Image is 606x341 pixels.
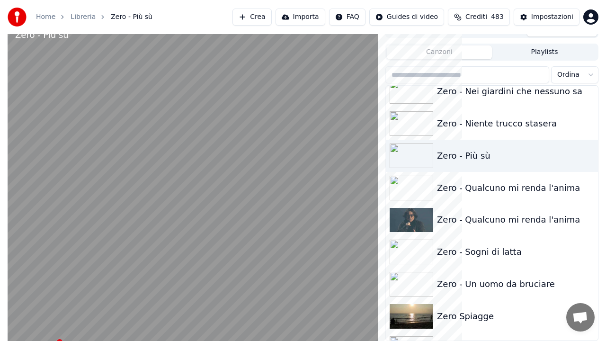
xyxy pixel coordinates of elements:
[491,12,504,22] span: 483
[531,12,573,22] div: Impostazioni
[36,12,55,22] a: Home
[448,9,510,26] button: Crediti483
[437,310,594,323] div: Zero Spiagge
[437,117,594,130] div: Zero - Niente trucco stasera
[369,9,444,26] button: Guides di video
[557,70,579,80] span: Ordina
[437,213,594,226] div: Zero - Qualcuno mi renda l'anima
[71,12,96,22] a: Libreria
[437,85,594,98] div: Zero - Nei giardini che nessuno sa
[329,9,365,26] button: FAQ
[8,8,27,27] img: youka
[437,149,594,162] div: Zero - Più sù
[465,12,487,22] span: Crediti
[15,28,69,42] div: Zero - Più sù
[514,9,579,26] button: Impostazioni
[437,181,594,195] div: Zero - Qualcuno mi renda l'anima
[492,45,597,59] button: Playlists
[232,9,271,26] button: Crea
[387,45,492,59] button: Canzoni
[111,12,152,22] span: Zero - Più sù
[566,303,595,332] div: Aprire la chat
[437,278,594,291] div: Zero - Un uomo da bruciare
[437,245,594,259] div: Zero - Sogni di latta
[276,9,325,26] button: Importa
[36,12,152,22] nav: breadcrumb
